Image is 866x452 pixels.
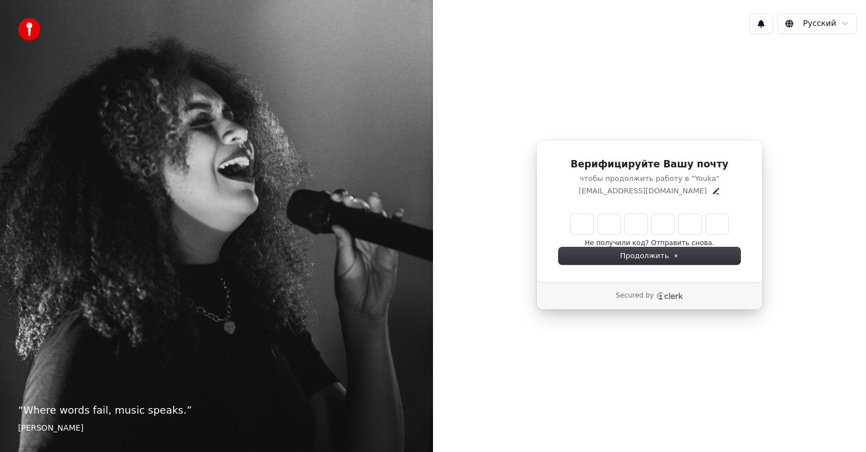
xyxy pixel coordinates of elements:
p: “ Where words fail, music speaks. ” [18,402,415,418]
img: youka [18,18,41,41]
input: Enter verification code [571,214,728,234]
h1: Верифицируйте Вашу почту [559,158,740,171]
button: Не получили код? Отправить снова. [585,239,714,248]
span: Продолжить [620,251,679,261]
footer: [PERSON_NAME] [18,423,415,434]
p: чтобы продолжить работу в "Youka" [559,174,740,184]
p: [EMAIL_ADDRESS][DOMAIN_NAME] [578,186,706,196]
p: Secured by [616,291,653,300]
a: Clerk logo [656,292,683,300]
button: Edit [712,187,721,196]
button: Продолжить [559,247,740,264]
